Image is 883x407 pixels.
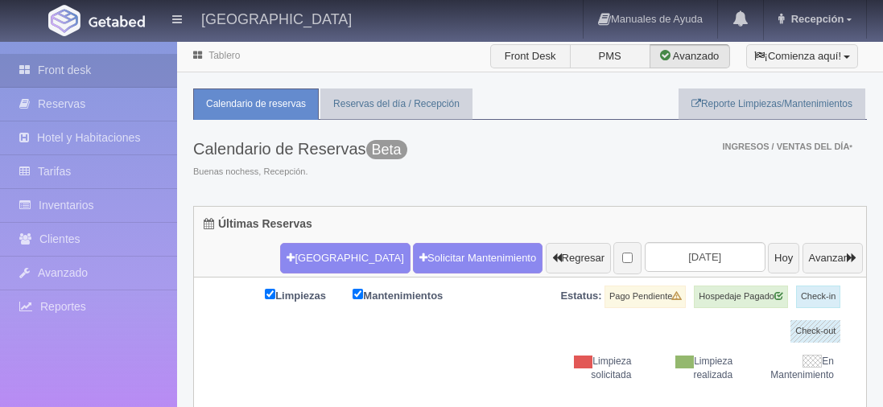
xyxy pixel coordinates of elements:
label: Front Desk [490,44,571,68]
span: Buenas nochess, Recepción. [193,166,407,179]
a: Reservas del día / Recepción [320,88,472,120]
img: Getabed [48,5,80,36]
a: Calendario de reservas [193,88,319,120]
img: Getabed [89,15,145,27]
label: Hospedaje Pagado [694,286,788,308]
span: Beta [366,140,407,159]
label: Check-in [796,286,840,308]
input: Limpiezas [265,289,275,299]
label: PMS [570,44,650,68]
button: [GEOGRAPHIC_DATA] [280,243,410,273]
button: Avanzar [803,243,863,273]
span: Recepción [787,13,844,25]
button: Regresar [546,243,611,273]
h3: Calendario de Reservas [193,140,407,158]
div: En Mantenimiento [745,355,846,382]
label: Estatus: [560,289,601,304]
label: Limpiezas [265,286,350,304]
a: Solicitar Mantenimiento [413,243,543,273]
label: Avanzado [650,44,730,68]
label: Mantenimientos [353,286,467,304]
a: Reporte Limpiezas/Mantenimientos [679,88,865,120]
button: ¡Comienza aquí! [746,44,858,68]
div: Limpieza realizada [643,355,745,382]
label: Pago Pendiente [604,286,686,308]
button: Hoy [768,243,799,273]
h4: Últimas Reservas [204,218,312,230]
h4: [GEOGRAPHIC_DATA] [201,8,352,28]
div: Limpieza solicitada [543,355,644,382]
input: Mantenimientos [353,289,363,299]
label: Check-out [790,320,840,343]
span: Ingresos / Ventas del día [722,142,852,151]
a: Tablero [208,50,240,61]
